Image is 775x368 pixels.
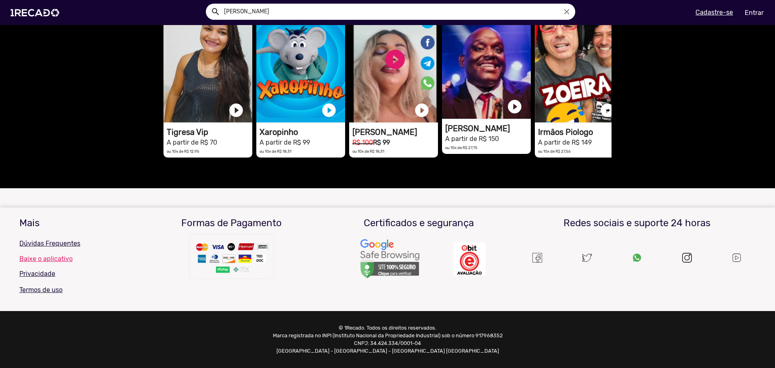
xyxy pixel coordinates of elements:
video: 1RECADO vídeos dedicados para fãs e empresas [349,5,438,122]
a: Baixe o aplicativo [19,255,132,263]
h1: Xaropinho [260,127,345,137]
i: close [562,7,571,16]
a: play_circle_filled [414,102,430,118]
small: A partir de R$ 150 [445,135,499,143]
small: A partir de R$ 99 [260,139,310,146]
video: 1RECADO vídeos dedicados para fãs e empresas [256,5,345,122]
p: Termos de uso [19,285,132,295]
a: play_circle_filled [599,102,616,118]
a: play_circle_filled [507,99,523,115]
small: ou 10x de R$ 27,75 [445,145,478,150]
small: ou 10x de R$ 18,31 [352,149,384,154]
h3: Redes sociais e suporte 24 horas [518,217,756,229]
input: Pesquisar... [218,4,575,20]
button: Example home icon [208,4,222,18]
img: Um recado,1Recado,1 recado,vídeo de famosos,site para pagar famosos,vídeos e lives exclusivas de ... [187,232,276,285]
img: Um recado,1Recado,1 recado,vídeo de famosos,site para pagar famosos,vídeos e lives exclusivas de ... [532,253,542,263]
small: A partir de R$ 70 [167,139,217,146]
video: 1RECADO vídeos dedicados para fãs e empresas [535,5,624,122]
u: Cadastre-se [695,8,733,16]
p: © 1Recado. Todos os direitos reservados. Marca registrada no INPI (Instituto Nacional da Propried... [270,324,506,355]
h1: [PERSON_NAME] [445,124,531,133]
img: Um recado,1Recado,1 recado,vídeo de famosos,site para pagar famosos,vídeos e lives exclusivas de ... [632,253,642,263]
small: A partir de R$ 149 [538,139,592,146]
p: Privacidade [19,269,132,279]
small: R$ 100 [352,139,373,146]
h1: Irmãos Piologo [538,127,624,137]
h3: Certificados e segurança [331,217,507,229]
video: 1RECADO vídeos dedicados para fãs e empresas [163,5,252,122]
h3: Formas de Pagamento [144,217,319,229]
img: instagram.svg [682,253,692,263]
a: play_circle_filled [321,102,337,118]
small: ou 10x de R$ 27,56 [538,149,571,154]
small: ou 10x de R$ 18,31 [260,149,291,154]
p: Dúvidas Frequentes [19,239,132,248]
b: R$ 99 [373,139,390,146]
a: Entrar [739,6,769,20]
img: Um recado,1Recado,1 recado,vídeo de famosos,site para pagar famosos,vídeos e lives exclusivas de ... [360,239,420,280]
img: Um recado,1Recado,1 recado,vídeo de famosos,site para pagar famosos,vídeos e lives exclusivas de ... [731,252,742,263]
h3: Mais [19,217,132,229]
img: twitter.svg [582,253,592,263]
h1: Tigresa Vip [167,127,252,137]
small: ou 10x de R$ 12,95 [167,149,199,154]
a: play_circle_filled [228,102,244,118]
h1: [PERSON_NAME] [352,127,438,137]
img: Um recado,1Recado,1 recado,vídeo de famosos,site para pagar famosos,vídeos e lives exclusivas de ... [453,242,486,276]
video: 1RECADO vídeos dedicados para fãs e empresas [442,2,531,119]
mat-icon: Example home icon [211,7,220,17]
